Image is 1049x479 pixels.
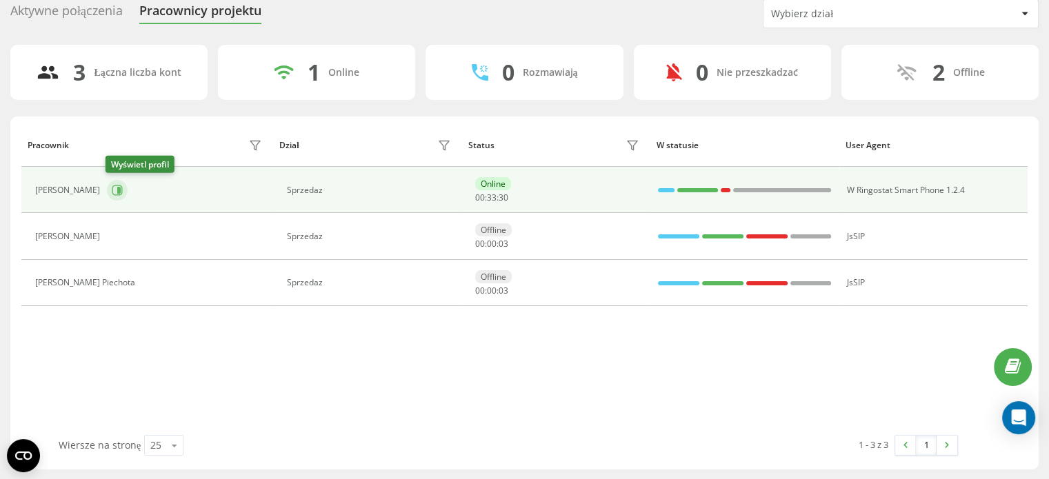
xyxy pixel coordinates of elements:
a: 1 [916,436,937,455]
span: 00 [487,238,497,249]
span: 33 [487,192,497,203]
div: : : [475,239,508,249]
div: 3 [73,59,86,85]
span: 03 [499,285,508,296]
div: Dział [279,141,299,150]
div: Rozmawiają [523,67,578,79]
div: Sprzedaz [287,278,454,287]
div: 1 [308,59,320,85]
div: 0 [696,59,708,85]
div: Łączna liczba kont [94,67,181,79]
div: : : [475,286,508,296]
span: 03 [499,238,508,249]
span: 00 [475,238,485,249]
div: Online [475,177,511,190]
span: 00 [475,285,485,296]
div: Sprzedaz [287,185,454,195]
span: JsSIP [846,230,864,242]
div: [PERSON_NAME] [35,232,103,241]
span: 00 [475,192,485,203]
button: Open CMP widget [7,439,40,472]
div: Open Intercom Messenger [1002,401,1035,434]
div: Offline [952,67,984,79]
div: 0 [502,59,514,85]
span: 00 [487,285,497,296]
div: 25 [150,438,161,452]
div: 1 - 3 z 3 [859,438,888,451]
span: JsSIP [846,276,864,288]
div: : : [475,193,508,203]
span: W Ringostat Smart Phone 1.2.4 [846,184,964,196]
div: Wyświetl profil [106,156,174,173]
div: Wybierz dział [771,8,936,20]
div: Online [328,67,359,79]
div: Offline [475,223,512,236]
div: Aktywne połączenia [10,3,123,25]
span: Wiersze na stronę [59,438,141,451]
div: Status [468,141,494,150]
div: [PERSON_NAME] [35,185,103,195]
div: Pracownik [28,141,69,150]
span: 30 [499,192,508,203]
div: W statusie [657,141,832,150]
div: Nie przeszkadzać [717,67,798,79]
div: Offline [475,270,512,283]
div: User Agent [846,141,1021,150]
div: Sprzedaz [287,232,454,241]
div: 2 [932,59,944,85]
div: Pracownicy projektu [139,3,261,25]
div: [PERSON_NAME] Piechota [35,278,139,287]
